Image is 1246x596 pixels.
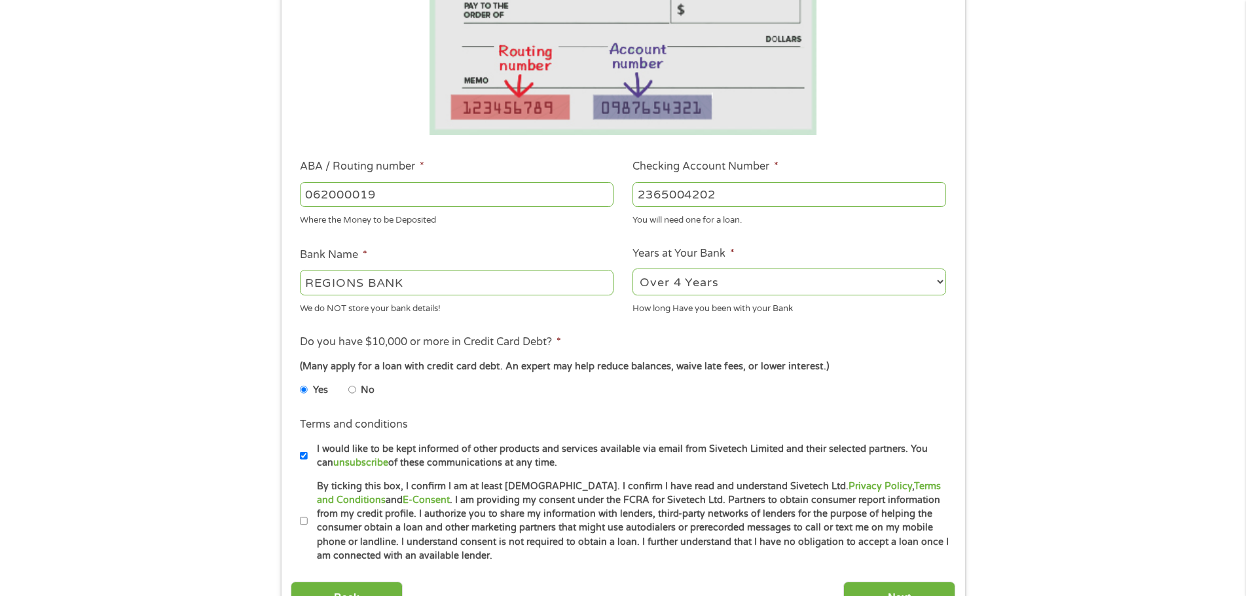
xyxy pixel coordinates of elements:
[632,160,779,174] label: Checking Account Number
[313,383,328,398] label: Yes
[300,418,408,432] label: Terms and conditions
[308,479,950,563] label: By ticking this box, I confirm I am at least [DEMOGRAPHIC_DATA]. I confirm I have read and unders...
[632,182,946,207] input: 345634636
[333,457,388,468] a: unsubscribe
[403,494,450,506] a: E-Consent
[300,160,424,174] label: ABA / Routing number
[300,248,367,262] label: Bank Name
[300,182,614,207] input: 263177916
[300,360,945,374] div: (Many apply for a loan with credit card debt. An expert may help reduce balances, waive late fees...
[308,442,950,470] label: I would like to be kept informed of other products and services available via email from Sivetech...
[300,210,614,227] div: Where the Money to be Deposited
[300,297,614,315] div: We do NOT store your bank details!
[632,297,946,315] div: How long Have you been with your Bank
[361,383,375,398] label: No
[849,481,912,492] a: Privacy Policy
[632,247,735,261] label: Years at Your Bank
[317,481,941,506] a: Terms and Conditions
[300,335,561,349] label: Do you have $10,000 or more in Credit Card Debt?
[632,210,946,227] div: You will need one for a loan.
